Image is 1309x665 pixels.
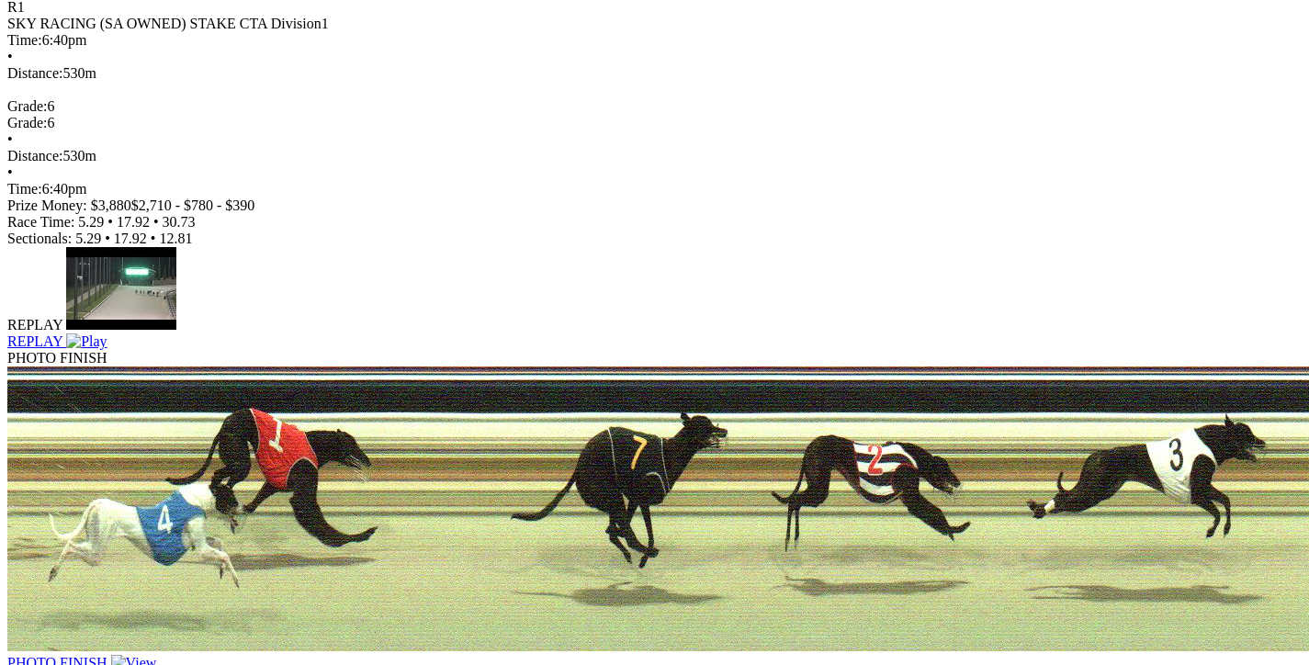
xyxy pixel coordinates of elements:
span: Time: [7,32,42,48]
div: 530m [7,148,1302,164]
span: REPLAY [7,317,62,332]
span: 5.29 [75,231,101,246]
div: Prize Money: $3,880 [7,197,1302,214]
span: • [7,131,13,147]
div: 6 [7,115,1302,131]
span: $2,710 - $780 - $390 [131,197,255,213]
div: 6:40pm [7,32,1302,49]
div: SKY RACING (SA OWNED) STAKE CTA Division1 [7,16,1302,32]
span: 17.92 [114,231,147,246]
img: default.jpg [66,247,176,330]
span: • [7,49,13,64]
span: PHOTO FINISH [7,350,107,366]
span: • [7,164,13,180]
span: • [151,231,156,246]
span: REPLAY [7,333,62,349]
span: Time: [7,181,42,197]
span: Distance: [7,148,62,163]
a: REPLAY Play [7,317,1302,350]
span: 5.29 [78,214,104,230]
span: Sectionals: [7,231,72,246]
span: Grade: [7,98,48,114]
img: Play [66,333,107,350]
div: 6 [7,98,1302,115]
span: Distance: [7,65,62,81]
span: Grade: [7,115,48,130]
span: Race Time: [7,214,74,230]
span: • [105,231,110,246]
span: • [107,214,113,230]
span: • [153,214,159,230]
div: 6:40pm [7,181,1302,197]
div: 530m [7,65,1302,82]
span: 30.73 [163,214,196,230]
span: 12.81 [159,231,192,246]
span: 17.92 [117,214,150,230]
